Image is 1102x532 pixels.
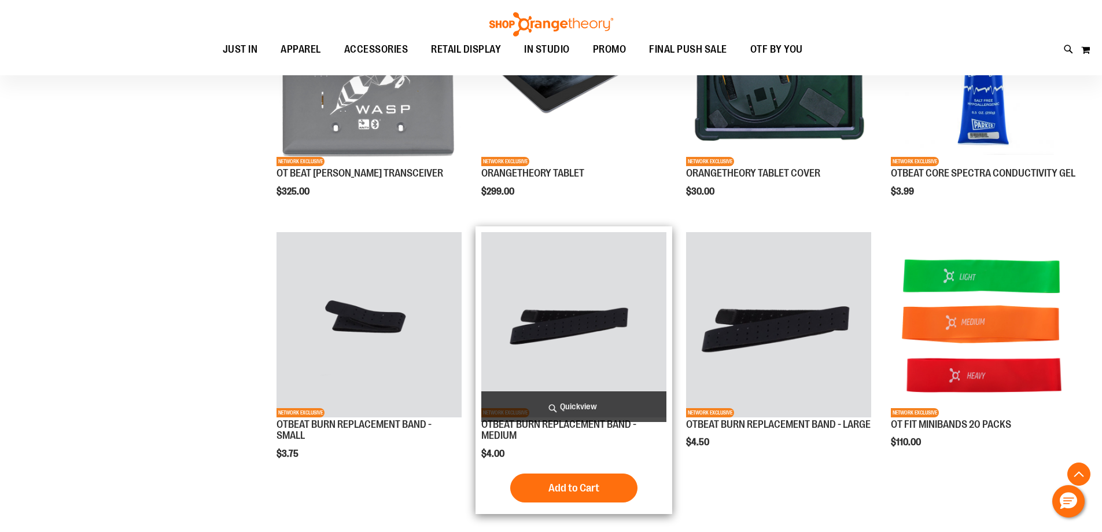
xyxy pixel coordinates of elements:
a: Quickview [481,391,666,422]
a: OTBEAT BURN REPLACEMENT BAND - LARGE [686,419,871,430]
a: APPAREL [269,36,333,63]
span: $299.00 [481,186,516,197]
a: FINAL PUSH SALE [637,36,739,63]
span: $4.50 [686,437,711,447]
span: $325.00 [277,186,311,197]
span: $30.00 [686,186,716,197]
a: IN STUDIO [513,36,581,63]
span: ACCESSORIES [344,36,408,63]
a: OT FIT MINIBANDS 20 PACKS [891,419,1011,430]
a: Product image for OTBEAT BURN REPLACEMENT BAND - MEDIUMNETWORK EXCLUSIVE [481,232,666,419]
div: product [476,226,672,514]
div: product [885,226,1082,478]
a: OTBEAT BURN REPLACEMENT BAND - MEDIUM [481,419,636,442]
a: JUST IN [211,36,270,63]
span: NETWORK EXCLUSIVE [891,408,939,417]
span: NETWORK EXCLUSIVE [277,157,325,166]
button: Hello, have a question? Let’s chat. [1052,485,1085,518]
a: OTBEAT CORE SPECTRA CONDUCTIVITY GEL [891,167,1075,179]
span: JUST IN [223,36,258,63]
a: OTBEAT BURN REPLACEMENT BAND - SMALL [277,419,432,442]
span: OTF BY YOU [750,36,803,63]
a: ACCESSORIES [333,36,420,63]
span: NETWORK EXCLUSIVE [686,408,734,417]
button: Back To Top [1067,463,1090,486]
span: $4.00 [481,449,506,459]
span: NETWORK EXCLUSIVE [686,157,734,166]
span: $3.75 [277,449,300,459]
img: Shop Orangetheory [488,12,615,36]
span: FINAL PUSH SALE [649,36,727,63]
a: OTF BY YOU [739,36,814,63]
div: product [680,226,877,478]
a: ORANGETHEORY TABLET COVER [686,167,820,179]
a: Product image for OTBEAT BURN REPLACEMENT BAND - SMALLNETWORK EXCLUSIVE [277,232,462,419]
div: product [271,226,467,489]
span: NETWORK EXCLUSIVE [277,408,325,417]
span: $110.00 [891,437,923,447]
a: PROMO [581,36,638,63]
span: NETWORK EXCLUSIVE [481,157,529,166]
img: Product image for OTBEAT BURN REPLACEMENT BAND - SMALL [277,232,462,417]
img: Product image for OTBEAT BURN REPLACEMENT BAND - MEDIUM [481,232,666,417]
img: Product image for OT FIT MINIBANDS 20 PACKS [891,232,1076,417]
a: RETAIL DISPLAY [419,36,513,63]
a: Product image for OT FIT MINIBANDS 20 PACKSNETWORK EXCLUSIVE [891,232,1076,419]
span: NETWORK EXCLUSIVE [891,157,939,166]
img: Product image for OTBEAT BURN REPLACEMENT BAND - LARGE [686,232,871,417]
a: Product image for OTBEAT BURN REPLACEMENT BAND - LARGENETWORK EXCLUSIVE [686,232,871,419]
span: IN STUDIO [524,36,570,63]
span: PROMO [593,36,626,63]
span: $3.99 [891,186,916,197]
a: ORANGETHEORY TABLET [481,167,584,179]
span: Add to Cart [548,482,599,494]
span: APPAREL [281,36,321,63]
a: OT BEAT [PERSON_NAME] TRANSCEIVER [277,167,443,179]
button: Add to Cart [510,474,637,502]
span: RETAIL DISPLAY [431,36,501,63]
